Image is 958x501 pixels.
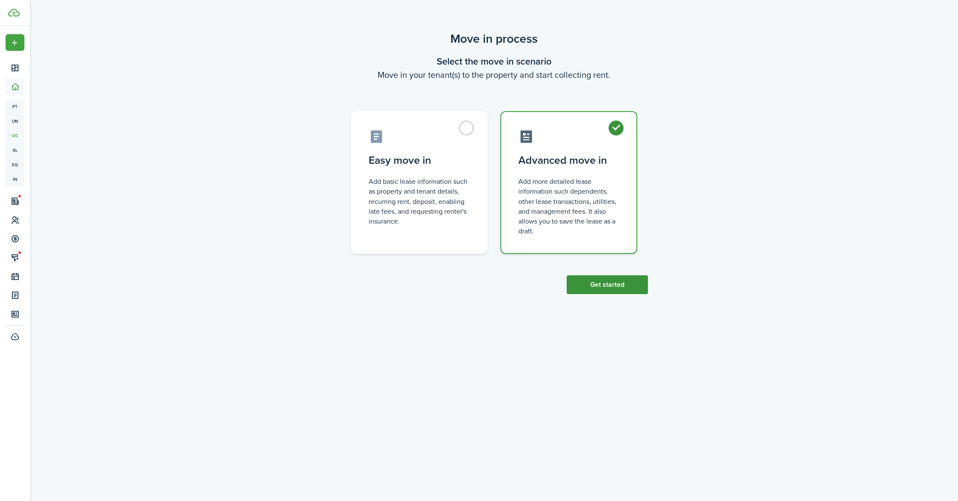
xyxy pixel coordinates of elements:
[518,153,619,168] control-radio-card-title: Advanced move in
[340,68,648,81] wizard-step-header-description: Move in your tenant(s) to the property and start collecting rent.
[518,177,619,236] control-radio-card-description: Add more detailed lease information such dependents, other lease transactions, utilities, and man...
[8,9,20,17] img: TenantCloud
[6,128,24,143] a: oc
[6,172,24,186] a: in
[6,114,24,128] a: un
[6,99,24,114] a: pt
[369,177,470,226] control-radio-card-description: Add basic lease information such as property and tenant details, recurring rent, deposit, enablin...
[6,34,24,51] button: Open menu
[6,157,24,172] a: eq
[6,143,24,157] a: kl
[340,30,648,48] scenario-title: Move in process
[567,275,648,294] button: Get started
[369,153,470,168] control-radio-card-title: Easy move in
[340,54,648,68] wizard-step-header-title: Select the move in scenario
